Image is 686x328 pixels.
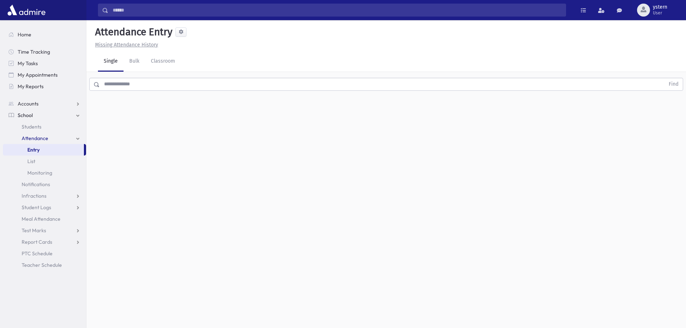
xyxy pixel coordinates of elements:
[3,202,86,213] a: Student Logs
[18,60,38,67] span: My Tasks
[22,227,46,234] span: Test Marks
[3,167,86,179] a: Monitoring
[22,123,41,130] span: Students
[3,81,86,92] a: My Reports
[3,109,86,121] a: School
[3,248,86,259] a: PTC Schedule
[3,46,86,58] a: Time Tracking
[22,181,50,188] span: Notifications
[22,216,60,222] span: Meal Attendance
[95,42,158,48] u: Missing Attendance History
[27,158,35,165] span: List
[18,112,33,118] span: School
[3,69,86,81] a: My Appointments
[22,204,51,211] span: Student Logs
[124,51,145,72] a: Bulk
[3,29,86,40] a: Home
[108,4,566,17] input: Search
[18,83,44,90] span: My Reports
[653,10,667,16] span: User
[18,72,58,78] span: My Appointments
[22,135,48,141] span: Attendance
[3,98,86,109] a: Accounts
[3,213,86,225] a: Meal Attendance
[653,4,667,10] span: ystern
[145,51,181,72] a: Classroom
[18,31,31,38] span: Home
[3,121,86,132] a: Students
[27,170,52,176] span: Monitoring
[664,78,683,90] button: Find
[3,190,86,202] a: Infractions
[22,250,53,257] span: PTC Schedule
[92,26,172,38] h5: Attendance Entry
[3,156,86,167] a: List
[3,225,86,236] a: Test Marks
[27,147,40,153] span: Entry
[3,58,86,69] a: My Tasks
[6,3,47,17] img: AdmirePro
[22,193,46,199] span: Infractions
[98,51,124,72] a: Single
[3,236,86,248] a: Report Cards
[3,259,86,271] a: Teacher Schedule
[18,49,50,55] span: Time Tracking
[22,239,52,245] span: Report Cards
[3,179,86,190] a: Notifications
[3,144,84,156] a: Entry
[18,100,39,107] span: Accounts
[22,262,62,268] span: Teacher Schedule
[92,42,158,48] a: Missing Attendance History
[3,132,86,144] a: Attendance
